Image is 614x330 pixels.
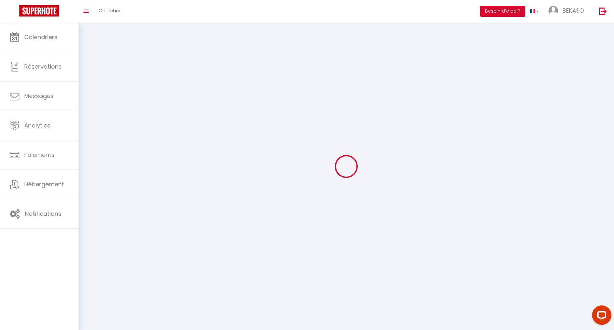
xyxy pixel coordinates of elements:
img: ... [548,6,558,16]
span: Réservations [24,62,62,71]
span: Notifications [25,210,61,218]
span: Chercher [99,7,121,14]
span: Messages [24,92,54,100]
span: Paiements [24,151,55,159]
span: Analytics [24,121,50,129]
img: logout [599,7,607,15]
span: BEKASO [562,6,584,15]
img: Super Booking [19,5,59,16]
span: Hébergement [24,180,64,188]
iframe: LiveChat chat widget [587,303,614,330]
button: Besoin d'aide ? [480,6,525,17]
span: Calendriers [24,33,58,41]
